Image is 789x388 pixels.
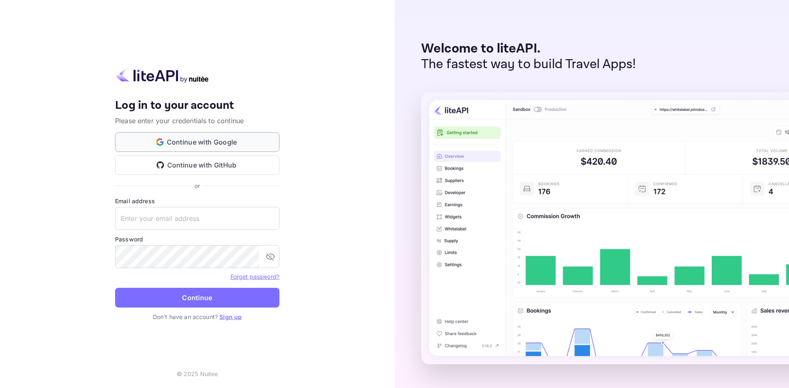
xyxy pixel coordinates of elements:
[177,370,218,378] p: © 2025 Nuitee
[115,197,279,205] label: Email address
[115,235,279,243] label: Password
[231,272,279,280] a: Forget password?
[115,99,279,113] h4: Log in to your account
[219,313,242,320] a: Sign up
[421,41,636,57] p: Welcome to liteAPI.
[194,181,200,190] p: or
[231,273,279,280] a: Forget password?
[115,312,279,321] p: Don't have an account?
[262,248,279,265] button: toggle password visibility
[421,57,636,72] p: The fastest way to build Travel Apps!
[115,288,279,308] button: Continue
[115,67,210,83] img: liteapi
[115,155,279,175] button: Continue with GitHub
[115,132,279,152] button: Continue with Google
[115,116,279,126] p: Please enter your credentials to continue
[115,207,279,230] input: Enter your email address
